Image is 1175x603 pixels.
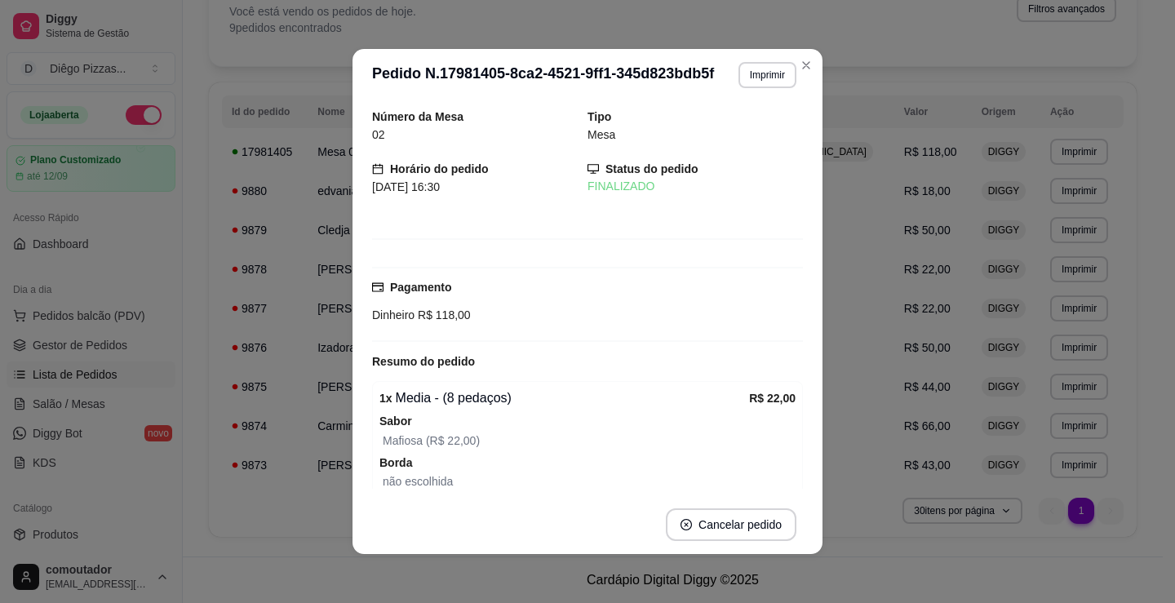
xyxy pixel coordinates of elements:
strong: R$ 22,00 [749,392,796,405]
span: desktop [587,163,599,175]
span: (R$ 22,00) [423,434,480,447]
span: [DATE] 16:30 [372,180,440,193]
button: Imprimir [738,62,796,88]
span: Mesa [587,128,615,141]
button: close-circleCancelar pedido [666,508,796,541]
strong: Borda [379,456,412,469]
span: Dinheiro [372,308,415,321]
strong: Horário do pedido [390,162,489,175]
span: Mafiosa [383,434,423,447]
span: 02 [372,128,385,141]
span: R$ 118,00 [415,308,471,321]
div: FINALIZADO [587,178,803,195]
strong: Pagamento [390,281,451,294]
button: Close [793,52,819,78]
strong: Status do pedido [605,162,698,175]
span: calendar [372,163,384,175]
h3: Pedido N. 17981405-8ca2-4521-9ff1-345d823bdb5f [372,62,714,88]
strong: Tipo [587,110,611,123]
strong: 1 x [379,392,392,405]
span: não escolhida [383,475,453,488]
strong: Número da Mesa [372,110,463,123]
span: credit-card [372,282,384,293]
strong: Resumo do pedido [372,355,475,368]
div: Media - (8 pedaços) [379,388,749,408]
strong: Sabor [379,415,412,428]
span: close-circle [681,519,692,530]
